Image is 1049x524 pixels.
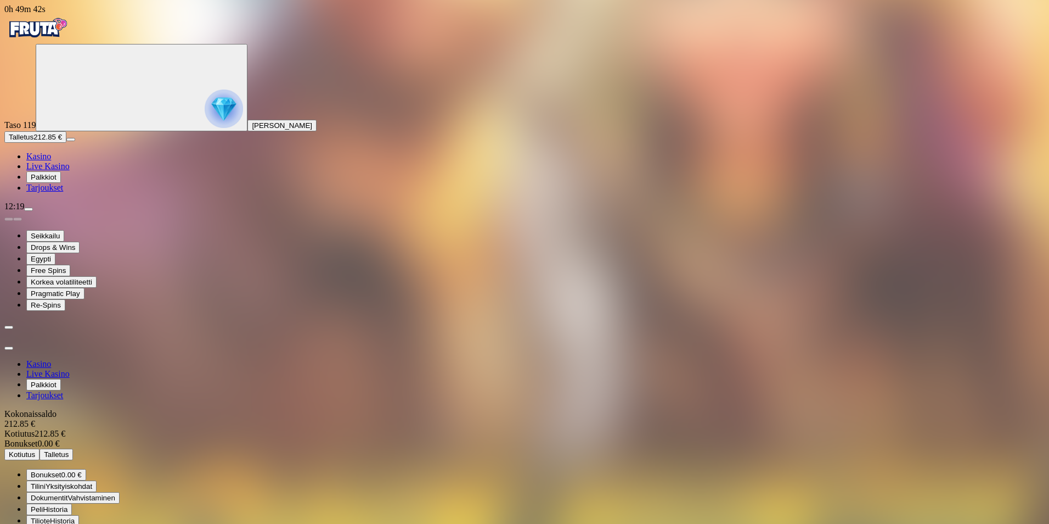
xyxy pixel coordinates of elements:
span: user session time [4,4,46,14]
button: close [4,347,13,350]
a: Tarjoukset [26,391,63,400]
button: Kotiutus [4,449,40,460]
div: Kokonaissaldo [4,409,1045,429]
span: 0.00 € [61,471,82,479]
button: 777 iconPeliHistoria [26,504,72,515]
span: Tilini [31,482,46,490]
span: Palkkiot [31,381,57,389]
span: Korkea volatiliteetti [31,278,92,286]
div: 212.85 € [4,419,1045,429]
button: Free Spins [26,265,70,276]
button: menu [24,208,33,211]
button: chevron-left icon [4,326,13,329]
nav: Main menu [4,152,1045,193]
span: Yksityiskohdat [46,482,92,490]
button: smiley iconBonukset0.00 € [26,469,86,481]
a: Tarjoukset [26,183,63,192]
button: reward progress [36,44,247,131]
span: Seikkailu [31,232,60,240]
a: Live Kasino [26,161,70,171]
a: Kasino [26,152,51,161]
div: 212.85 € [4,429,1045,439]
button: menu [66,138,75,141]
span: Peli [31,505,43,514]
span: [PERSON_NAME] [252,121,312,130]
a: Live Kasino [26,369,70,378]
button: Re-Spins [26,299,65,311]
button: doc iconDokumentitVahvistaminen [26,492,120,504]
div: 0.00 € [4,439,1045,449]
button: Palkkiot [26,171,61,183]
button: next slide [13,218,22,221]
span: Re-Spins [31,301,61,309]
span: Taso 119 [4,120,36,130]
img: reward progress [205,90,243,128]
button: Talletus [40,449,73,460]
button: prev slide [4,218,13,221]
span: 212.85 € [33,133,62,141]
span: Kotiutus [9,450,35,459]
button: Egypti [26,253,55,265]
span: Historia [43,505,67,514]
span: Vahvistaminen [67,494,115,502]
span: Kotiutus [4,429,35,438]
button: Talletusplus icon212.85 € [4,131,66,143]
span: Bonukset [31,471,61,479]
img: Fruta [4,14,70,42]
button: Palkkiot [26,379,61,391]
span: Egypti [31,255,51,263]
span: Drops & Wins [31,243,75,252]
span: Free Spins [31,266,66,275]
nav: Main menu [4,359,1045,400]
span: Dokumentit [31,494,67,502]
span: Palkkiot [31,173,57,181]
a: Fruta [4,34,70,43]
button: Drops & Wins [26,242,80,253]
a: Kasino [26,359,51,369]
span: Pragmatic Play [31,289,80,298]
button: Pragmatic Play [26,288,84,299]
span: Bonukset [4,439,37,448]
nav: Primary [4,14,1045,193]
span: 12:19 [4,202,24,211]
button: Korkea volatiliteetti [26,276,97,288]
button: Seikkailu [26,230,64,242]
span: Talletus [44,450,69,459]
span: Talletus [9,133,33,141]
button: [PERSON_NAME] [247,120,317,131]
button: user iconTiliniYksityiskohdat [26,481,97,492]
